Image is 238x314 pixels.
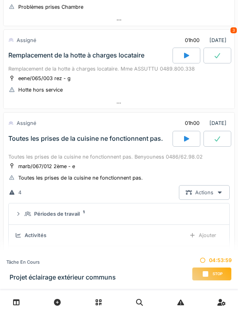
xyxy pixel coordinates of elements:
[8,153,230,161] div: Toutes les prises de la cuisine ne fonctionnent pas. Benyouness 0486/62.98.02
[185,36,200,44] div: 01h00
[179,185,230,200] div: Actions
[178,116,230,130] div: [DATE]
[18,163,75,170] div: marb/067/012 2ème - e
[25,232,46,239] div: Activités
[8,65,230,73] div: Remplacement de la hotte à charges locataire. Mme ASSUTTU 0489.800.338
[182,228,223,243] div: Ajouter
[6,259,116,266] div: Tâche en cours
[182,249,223,264] div: Ajouter
[8,135,163,142] div: Toutes les prises de la cuisine ne fonctionnent pas.
[12,207,226,221] summary: Périodes de travail1
[178,33,230,48] div: [DATE]
[18,189,21,196] div: 4
[185,119,200,127] div: 01h00
[8,52,144,59] div: Remplacement de la hotte à charges locataire
[18,3,83,11] div: Problèmes prises Chambre
[18,174,143,182] div: Toutes les prises de la cuisine ne fonctionnent pas.
[17,119,36,127] div: Assigné
[213,271,223,277] span: Stop
[230,27,237,33] div: 3
[12,228,226,243] summary: ActivitésAjouter
[18,75,71,82] div: eene/065/003 rez - g
[12,249,226,264] summary: DocumentsAjouter
[10,274,116,281] h3: Projet éclairage extérieur communs
[18,86,63,94] div: Hotte hors service
[34,210,80,218] div: Périodes de travail
[192,257,232,264] div: 04:53:59
[17,36,36,44] div: Assigné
